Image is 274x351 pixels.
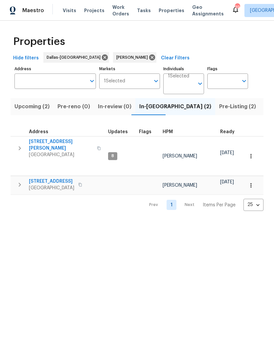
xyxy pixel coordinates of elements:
div: Dallas-[GEOGRAPHIC_DATA] [43,52,109,63]
span: [DATE] [220,151,234,155]
span: [GEOGRAPHIC_DATA] [29,152,93,158]
button: Open [195,79,205,88]
button: Clear Filters [158,52,192,64]
div: [PERSON_NAME] [113,52,156,63]
span: In-[GEOGRAPHIC_DATA] (2) [139,102,211,111]
span: Ready [220,130,235,134]
span: Properties [13,38,65,45]
span: 1 Selected [104,78,125,84]
span: [GEOGRAPHIC_DATA] [29,185,74,191]
span: [PERSON_NAME] [163,183,197,188]
span: Hide filters [13,54,39,62]
label: Flags [207,67,248,71]
span: 8 [109,153,117,159]
span: Upcoming (2) [14,102,50,111]
span: Tasks [137,8,151,13]
span: 1 Selected [168,73,189,79]
span: Projects [84,7,104,14]
label: Address [14,67,96,71]
div: 39 [235,4,240,10]
span: Clear Filters [161,54,190,62]
button: Open [87,76,97,86]
div: Earliest renovation start date (first business day after COE or Checkout) [220,130,240,134]
span: Geo Assignments [192,4,224,17]
span: Visits [63,7,76,14]
span: [STREET_ADDRESS][PERSON_NAME] [29,138,93,152]
span: [STREET_ADDRESS] [29,178,74,185]
span: [DATE] [220,180,234,184]
span: In-review (0) [98,102,131,111]
a: Goto page 1 [167,200,176,210]
span: Address [29,130,48,134]
span: Work Orders [112,4,129,17]
span: [PERSON_NAME] [163,154,197,158]
p: Items Per Page [203,202,236,208]
span: Maestro [22,7,44,14]
span: [PERSON_NAME] [116,54,150,61]
label: Individuals [163,67,204,71]
span: Updates [108,130,128,134]
span: Properties [159,7,184,14]
div: 25 [243,196,263,213]
nav: Pagination Navigation [143,199,263,211]
button: Hide filters [11,52,41,64]
span: Pre-reno (0) [57,102,90,111]
span: Pre-Listing (2) [219,102,256,111]
span: Dallas-[GEOGRAPHIC_DATA] [47,54,103,61]
span: HPM [163,130,173,134]
span: Flags [139,130,151,134]
label: Markets [99,67,160,71]
button: Open [240,76,249,86]
button: Open [151,76,161,86]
